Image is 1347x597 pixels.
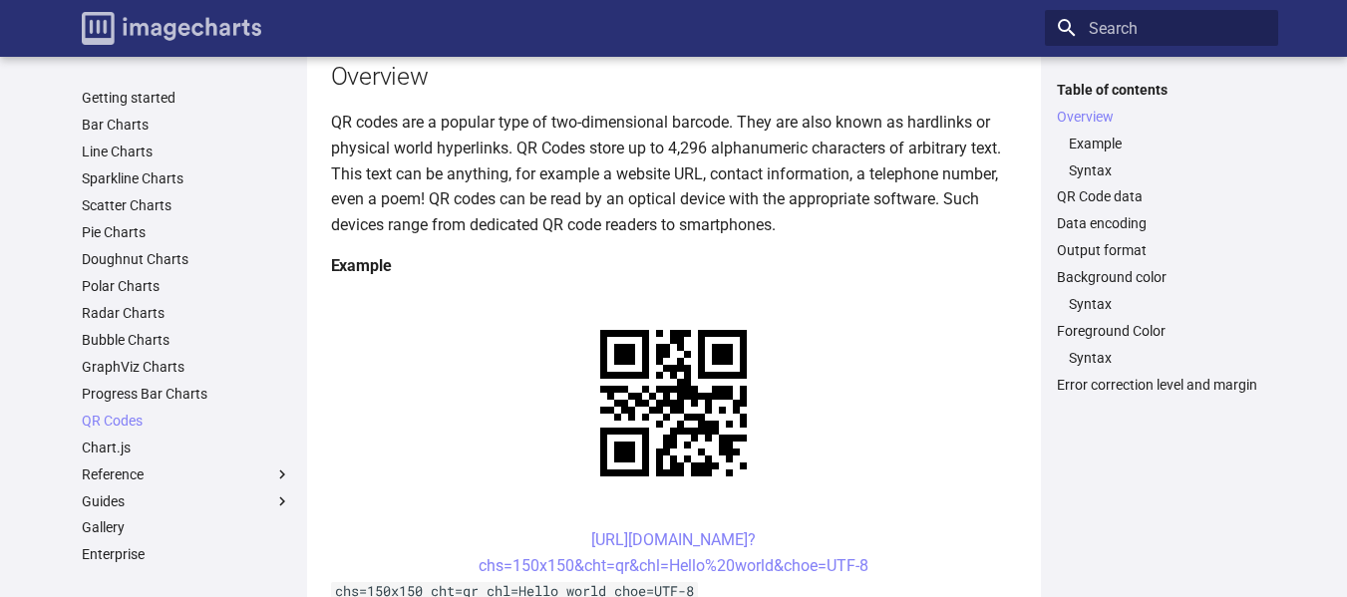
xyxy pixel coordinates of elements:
a: Pie Charts [82,223,291,241]
a: GraphViz Charts [82,358,291,376]
a: Output format [1057,241,1266,259]
a: Image-Charts documentation [74,4,269,53]
nav: Background color [1057,295,1266,313]
a: Getting started [82,89,291,107]
h4: Example [331,253,1017,279]
a: Line Charts [82,143,291,160]
a: Doughnut Charts [82,250,291,268]
a: Background color [1057,268,1266,286]
p: QR codes are a popular type of two-dimensional barcode. They are also known as hardlinks or physi... [331,110,1017,237]
a: Polar Charts [82,277,291,295]
a: Bar Charts [82,116,291,134]
a: Data encoding [1057,214,1266,232]
a: Syntax [1069,349,1266,367]
a: Sparkline Charts [82,169,291,187]
a: Scatter Charts [82,196,291,214]
a: Syntax [1069,295,1266,313]
a: Overview [1057,108,1266,126]
a: Progress Bar Charts [82,385,291,403]
h2: Overview [331,59,1017,94]
a: QR Codes [82,412,291,430]
img: logo [82,12,261,45]
a: Chart.js [82,439,291,456]
input: Search [1045,10,1278,46]
label: Table of contents [1045,81,1278,99]
a: Bubble Charts [82,331,291,349]
a: Enterprise [82,545,291,563]
a: Gallery [82,518,291,536]
a: Example [1069,135,1266,152]
a: [URL][DOMAIN_NAME]?chs=150x150&cht=qr&chl=Hello%20world&choe=UTF-8 [479,530,868,575]
label: Reference [82,465,291,483]
img: chart [565,295,782,511]
nav: Table of contents [1045,81,1278,395]
a: Error correction level and margin [1057,376,1266,394]
nav: Overview [1057,135,1266,179]
a: SDK & libraries [82,572,291,590]
a: Radar Charts [82,304,291,322]
a: Foreground Color [1057,322,1266,340]
a: QR Code data [1057,187,1266,205]
nav: Foreground Color [1057,349,1266,367]
label: Guides [82,492,291,510]
a: Syntax [1069,161,1266,179]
